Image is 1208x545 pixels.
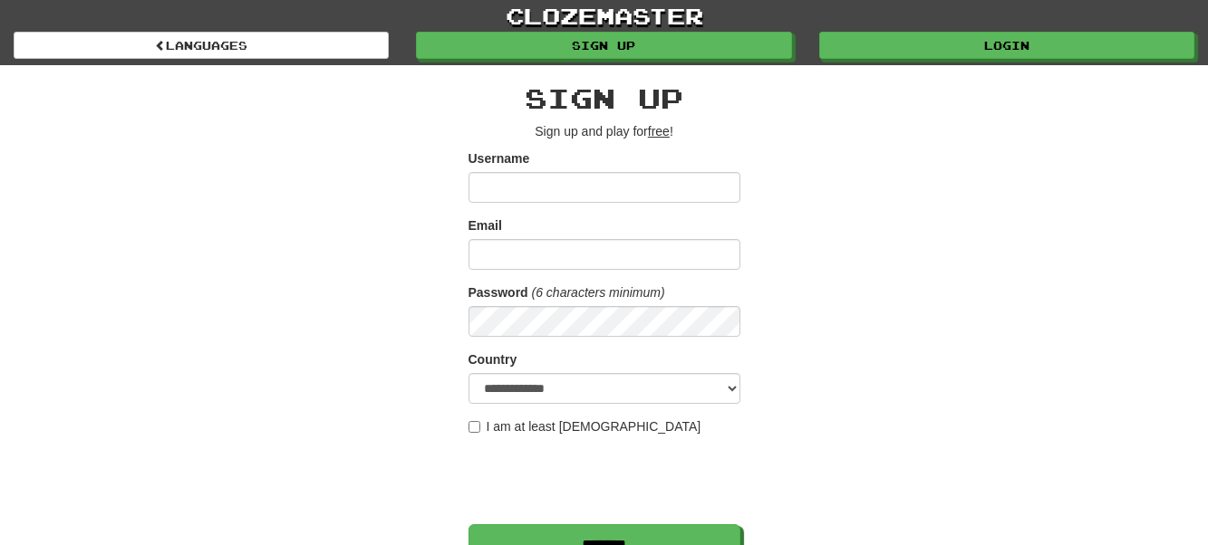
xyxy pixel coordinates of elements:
h2: Sign up [469,83,740,113]
em: (6 characters minimum) [532,285,665,300]
label: Username [469,149,530,167]
label: Password [469,283,528,301]
label: I am at least [DEMOGRAPHIC_DATA] [469,417,701,435]
p: Sign up and play for ! [469,122,740,140]
input: I am at least [DEMOGRAPHIC_DATA] [469,421,480,433]
a: Login [819,32,1194,59]
a: Languages [14,32,389,59]
label: Email [469,216,502,234]
a: Sign up [416,32,791,59]
iframe: reCAPTCHA [469,445,744,515]
label: Country [469,350,517,368]
u: free [648,124,670,139]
